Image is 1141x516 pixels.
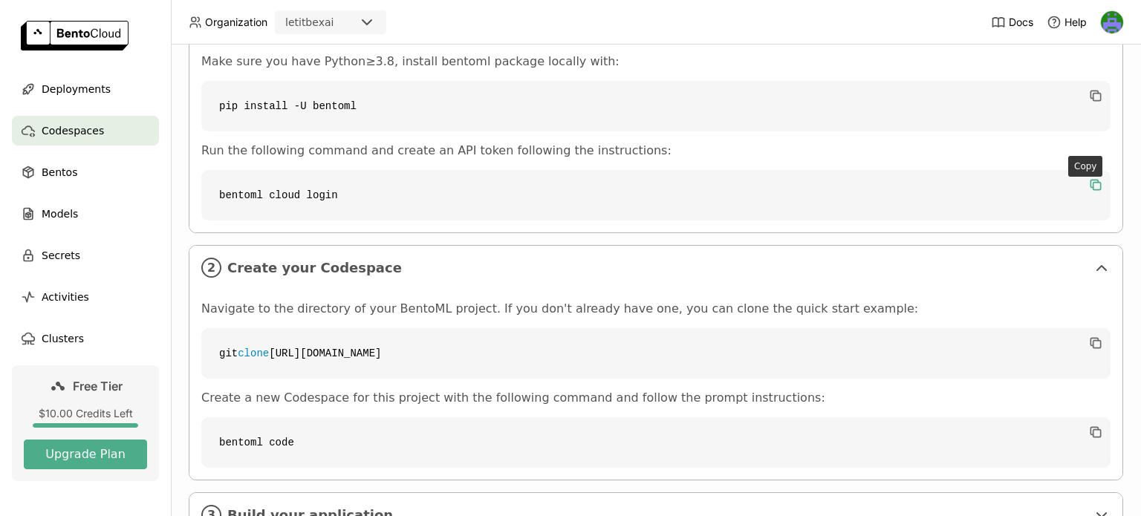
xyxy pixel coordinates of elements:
[12,157,159,187] a: Bentos
[21,21,129,50] img: logo
[1068,156,1102,177] div: Copy
[205,16,267,29] span: Organization
[201,170,1111,221] code: bentoml cloud login
[42,205,78,223] span: Models
[1047,15,1087,30] div: Help
[12,241,159,270] a: Secrets
[24,440,147,469] button: Upgrade Plan
[201,328,1111,379] code: git [URL][DOMAIN_NAME]
[285,15,334,30] div: letitbexai
[335,16,337,30] input: Selected letitbexai.
[201,258,221,278] i: 2
[12,199,159,229] a: Models
[73,379,123,393] span: Free Tier
[12,116,159,146] a: Codespaces
[42,288,89,306] span: Activities
[238,347,269,359] span: clone
[42,163,77,181] span: Bentos
[12,324,159,353] a: Clusters
[1101,11,1123,33] img: Venkata Simhadri Thirunagiri
[24,407,147,420] div: $10.00 Credits Left
[42,246,80,264] span: Secrets
[42,330,84,347] span: Clusters
[12,74,159,104] a: Deployments
[12,282,159,312] a: Activities
[42,122,104,140] span: Codespaces
[189,246,1122,290] div: 2Create your Codespace
[201,81,1111,131] code: pip install -U bentoml
[201,301,1111,316] p: Navigate to the directory of your BentoML project. If you don't already have one, you can clone t...
[201,391,1111,405] p: Create a new Codespace for this project with the following command and follow the prompt instruct...
[201,417,1111,468] code: bentoml code
[12,365,159,481] a: Free Tier$10.00 Credits LeftUpgrade Plan
[1064,16,1087,29] span: Help
[227,260,1087,276] span: Create your Codespace
[42,80,111,98] span: Deployments
[991,15,1033,30] a: Docs
[1009,16,1033,29] span: Docs
[201,143,1111,158] p: Run the following command and create an API token following the instructions:
[201,54,1111,69] p: Make sure you have Python≥3.8, install bentoml package locally with:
